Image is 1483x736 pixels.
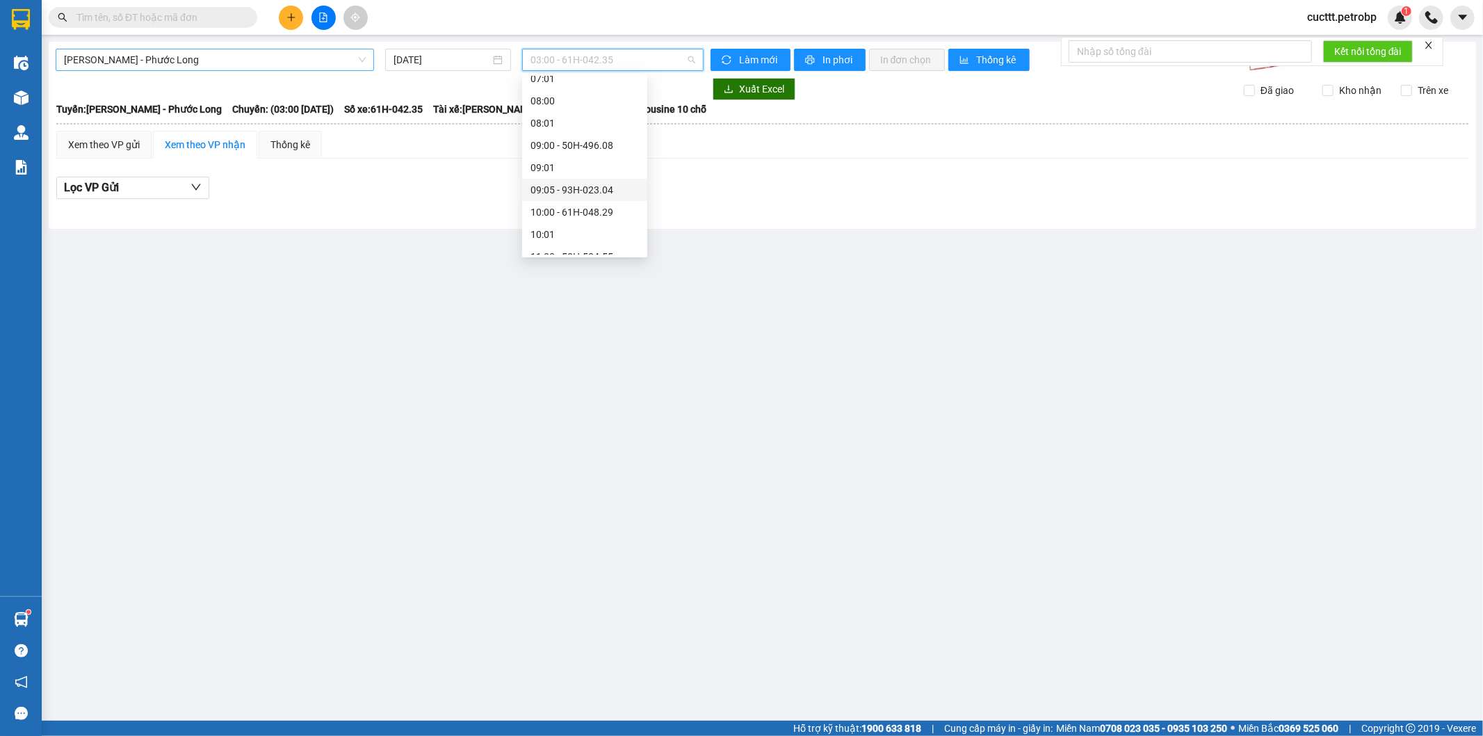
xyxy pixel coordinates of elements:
span: file-add [318,13,328,22]
span: Hồ Chí Minh - Phước Long [64,49,366,70]
div: 09:01 [530,160,639,175]
span: Thống kê [977,52,1019,67]
img: warehouse-icon [14,612,29,627]
div: 07:01 [530,71,639,86]
span: down [191,182,202,193]
div: Thống kê [270,137,310,152]
span: Chuyến: (03:00 [DATE]) [232,102,334,117]
span: Làm mới [739,52,779,67]
span: question-circle [15,644,28,657]
span: close [1424,40,1434,50]
button: aim [343,6,368,30]
span: Đã giao [1255,83,1299,98]
span: notification [15,675,28,689]
span: message [15,707,28,720]
button: plus [279,6,303,30]
span: Kho nhận [1334,83,1387,98]
img: phone-icon [1425,11,1438,24]
span: Trên xe [1412,83,1454,98]
span: | [932,721,934,736]
img: icon-new-feature [1394,11,1407,24]
input: Nhập số tổng đài [1069,40,1312,63]
span: Miền Bắc [1238,721,1338,736]
img: warehouse-icon [14,56,29,70]
div: 09:05 - 93H-023.04 [530,182,639,198]
span: cucttt.petrobp [1296,8,1388,26]
span: 03:00 - 61H-042.35 [530,49,695,70]
span: Miền Nam [1056,721,1227,736]
strong: 1900 633 818 [861,723,921,734]
button: Kết nối tổng đài [1323,40,1413,63]
span: In phơi [822,52,854,67]
div: 10:00 - 61H-048.29 [530,205,639,220]
input: 12/09/2025 [394,52,490,67]
span: Số xe: 61H-042.35 [344,102,423,117]
div: 09:00 - 50H-496.08 [530,138,639,153]
button: file-add [311,6,336,30]
button: syncLàm mới [711,49,791,71]
button: Lọc VP Gửi [56,177,209,199]
div: 08:01 [530,115,639,131]
span: sync [722,55,734,66]
span: Cung cấp máy in - giấy in: [944,721,1053,736]
img: solution-icon [14,160,29,175]
button: printerIn phơi [794,49,866,71]
span: 1 [1404,6,1409,16]
div: Xem theo VP gửi [68,137,140,152]
span: aim [350,13,360,22]
button: downloadXuất Excel [713,78,795,100]
div: 10:01 [530,227,639,242]
span: plus [286,13,296,22]
span: Lọc VP Gửi [64,179,119,196]
span: search [58,13,67,22]
button: caret-down [1450,6,1475,30]
span: ⚪️ [1231,726,1235,731]
div: 11:00 - 50H-504.55 [530,249,639,264]
strong: 0708 023 035 - 0935 103 250 [1100,723,1227,734]
span: copyright [1406,723,1416,733]
span: Kết nối tổng đài [1334,44,1402,59]
img: logo-vxr [12,9,30,30]
span: Hỗ trợ kỹ thuật: [793,721,921,736]
span: bar-chart [959,55,971,66]
input: Tìm tên, số ĐT hoặc mã đơn [76,10,241,25]
div: Xem theo VP nhận [165,137,245,152]
strong: 0369 525 060 [1279,723,1338,734]
span: caret-down [1457,11,1469,24]
b: Tuyến: [PERSON_NAME] - Phước Long [56,104,222,115]
img: warehouse-icon [14,90,29,105]
sup: 1 [26,610,31,614]
button: bar-chartThống kê [948,49,1030,71]
button: In đơn chọn [869,49,945,71]
div: 08:00 [530,93,639,109]
sup: 1 [1402,6,1411,16]
span: printer [805,55,817,66]
span: Tài xế: [PERSON_NAME] ( E ) [433,102,556,117]
span: | [1349,721,1351,736]
img: warehouse-icon [14,125,29,140]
